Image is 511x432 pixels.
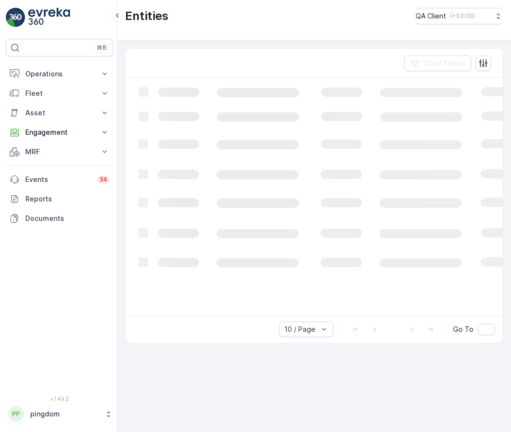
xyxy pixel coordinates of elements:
button: PPpingdom [6,404,113,424]
div: PP [8,406,24,422]
button: Clear Filters [404,55,472,71]
button: Asset [6,103,113,123]
span: Go To [453,324,474,334]
button: MRF [6,142,113,162]
p: Engagement [25,127,94,137]
p: Operations [25,69,94,79]
img: logo [6,8,25,27]
button: QA Client(+03:00) [416,8,503,24]
p: Reports [25,194,109,204]
p: Fleet [25,89,94,98]
p: Events [25,175,91,184]
a: Reports [6,189,113,209]
p: ⌘B [97,44,107,52]
a: Events34 [6,170,113,189]
button: Operations [6,64,113,84]
p: MRF [25,147,94,157]
button: Engagement [6,123,113,142]
p: QA Client [416,11,446,21]
p: pingdom [30,409,100,419]
p: Entities [125,8,168,24]
p: Clear Filters [423,58,466,68]
p: Documents [25,214,109,223]
a: Documents [6,209,113,228]
img: logo_light-DOdMpM7g.png [28,8,70,27]
span: v 1.49.3 [6,396,113,402]
button: Fleet [6,84,113,103]
p: Asset [25,108,94,118]
p: ( +03:00 ) [450,12,475,20]
p: 34 [99,176,108,183]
